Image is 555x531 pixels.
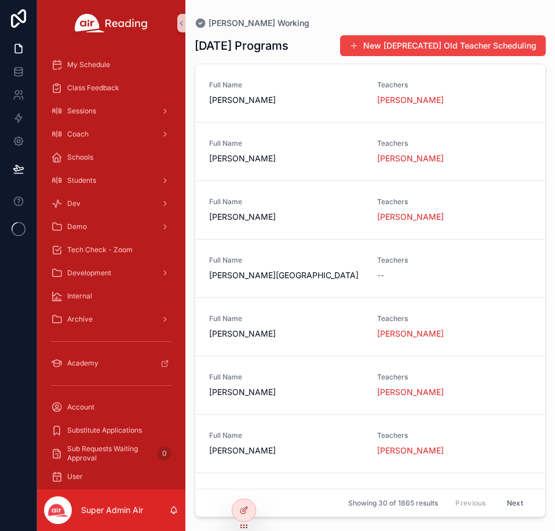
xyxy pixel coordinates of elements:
[44,78,178,98] a: Class Feedback
[209,256,363,265] span: Full Name
[377,80,531,90] span: Teachers
[67,472,83,481] span: User
[195,356,545,414] a: Full Name[PERSON_NAME]Teachers[PERSON_NAME]
[44,420,178,441] a: Substitute Applications
[499,494,531,512] button: Next
[209,17,309,29] span: [PERSON_NAME] Working
[195,297,545,356] a: Full Name[PERSON_NAME]Teachers[PERSON_NAME]
[209,80,363,90] span: Full Name
[44,239,178,260] a: Tech Check - Zoom
[67,222,87,231] span: Demo
[195,64,545,122] a: Full Name[PERSON_NAME]Teachers[PERSON_NAME]
[377,256,531,265] span: Teachers
[75,14,148,32] img: App logo
[67,426,142,435] span: Substitute Applications
[44,147,178,168] a: Schools
[377,373,531,382] span: Teachers
[44,309,178,330] a: Archive
[67,130,89,139] span: Coach
[377,445,444,456] a: [PERSON_NAME]
[209,153,363,164] span: [PERSON_NAME]
[44,54,178,75] a: My Schedule
[377,431,531,440] span: Teachers
[67,315,93,324] span: Archive
[67,83,119,93] span: Class Feedback
[67,403,94,412] span: Account
[209,270,363,281] span: [PERSON_NAME][GEOGRAPHIC_DATA]
[195,122,545,180] a: Full Name[PERSON_NAME]Teachers[PERSON_NAME]
[209,139,363,148] span: Full Name
[67,359,98,368] span: Academy
[44,193,178,214] a: Dev
[67,245,133,255] span: Tech Check - Zoom
[377,94,444,106] a: [PERSON_NAME]
[44,397,178,418] a: Account
[377,386,444,398] a: [PERSON_NAME]
[209,328,363,340] span: [PERSON_NAME]
[158,447,171,460] div: 0
[377,139,531,148] span: Teachers
[44,466,178,487] a: User
[37,46,185,489] div: scrollable content
[44,124,178,145] a: Coach
[209,373,363,382] span: Full Name
[44,443,178,464] a: Sub Requests Waiting Approval0
[377,211,444,223] a: [PERSON_NAME]
[67,106,96,116] span: Sessions
[377,197,531,207] span: Teachers
[44,101,178,121] a: Sessions
[67,268,111,278] span: Development
[44,263,178,283] a: Development
[67,176,96,185] span: Students
[67,292,92,301] span: Internal
[377,314,531,323] span: Teachers
[195,38,289,54] h1: [DATE] Programs
[195,473,545,531] a: Full Name[PERSON_NAME]Teachers[PERSON_NAME]
[195,180,545,239] a: Full Name[PERSON_NAME]Teachers[PERSON_NAME]
[67,444,153,463] span: Sub Requests Waiting Approval
[348,499,438,508] span: Showing 30 of 1865 results
[340,35,546,56] button: New [DEPRECATED] Old Teacher Scheduling
[377,328,444,340] a: [PERSON_NAME]
[209,94,363,106] span: [PERSON_NAME]
[44,353,178,374] a: Academy
[67,153,93,162] span: Schools
[209,314,363,323] span: Full Name
[195,414,545,473] a: Full Name[PERSON_NAME]Teachers[PERSON_NAME]
[209,386,363,398] span: [PERSON_NAME]
[67,199,81,208] span: Dev
[209,211,363,223] span: [PERSON_NAME]
[209,431,363,440] span: Full Name
[44,170,178,191] a: Students
[44,286,178,307] a: Internal
[44,216,178,237] a: Demo
[377,270,384,281] span: --
[209,445,363,456] span: [PERSON_NAME]
[195,239,545,297] a: Full Name[PERSON_NAME][GEOGRAPHIC_DATA]Teachers--
[209,197,363,207] span: Full Name
[81,504,143,516] p: Super Admin Air
[195,17,309,29] a: [PERSON_NAME] Working
[377,153,444,164] a: [PERSON_NAME]
[67,60,110,69] span: My Schedule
